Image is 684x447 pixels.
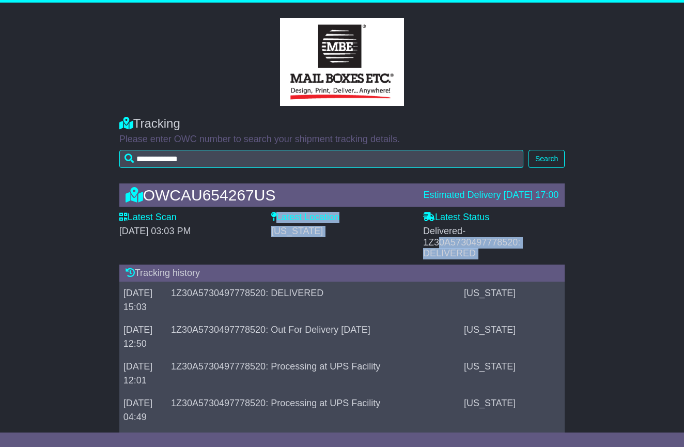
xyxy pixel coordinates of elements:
td: [DATE] 04:49 [119,392,167,429]
td: [US_STATE] [460,392,565,429]
div: OWCAU654267US [120,187,418,204]
label: Latest Location [271,212,339,223]
td: [US_STATE] [460,282,565,319]
span: [DATE] 03:03 PM [119,226,191,236]
p: Please enter OWC number to search your shipment tracking details. [119,134,565,145]
span: [US_STATE] [271,226,323,236]
td: 1Z30A5730497778520: Processing at UPS Facility [167,392,460,429]
td: 1Z30A5730497778520: Out For Delivery [DATE] [167,319,460,356]
div: Tracking history [119,265,565,282]
td: [US_STATE] [460,356,565,392]
td: 1Z30A5730497778520: DELIVERED [167,282,460,319]
div: Tracking [119,116,565,131]
td: [DATE] 12:50 [119,319,167,356]
span: - 1Z30A5730497778520: DELIVERED [423,226,520,258]
td: [US_STATE] [460,319,565,356]
label: Latest Status [423,212,489,223]
td: [DATE] 12:01 [119,356,167,392]
button: Search [528,150,565,168]
span: Delivered [423,226,520,258]
label: Latest Scan [119,212,177,223]
img: GetCustomerLogo [280,18,404,106]
td: [DATE] 15:03 [119,282,167,319]
div: Estimated Delivery [DATE] 17:00 [424,190,559,201]
td: 1Z30A5730497778520: Processing at UPS Facility [167,356,460,392]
